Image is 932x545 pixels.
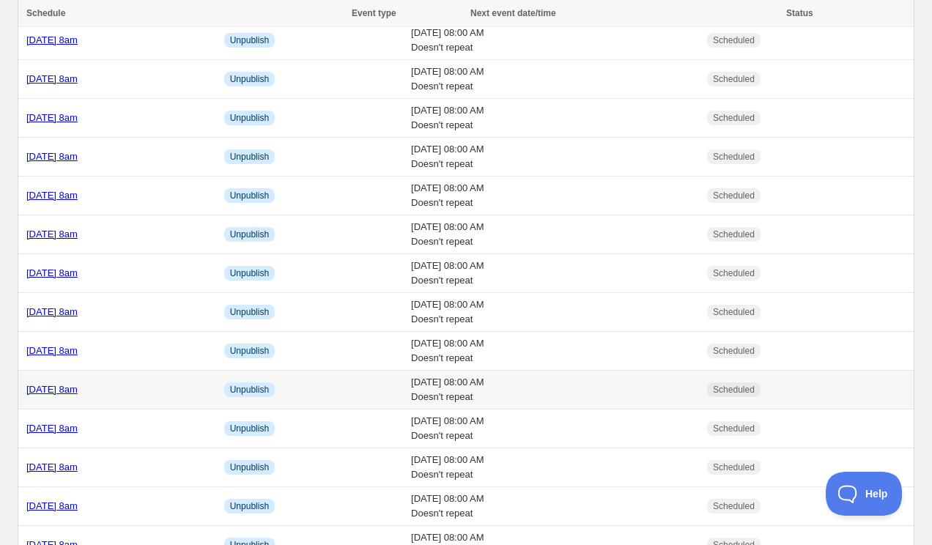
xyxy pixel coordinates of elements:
a: [DATE] 8am [26,423,78,434]
td: [DATE] 08:00 AM Doesn't repeat [407,293,703,332]
a: [DATE] 8am [26,345,78,356]
span: Unpublish [230,345,269,357]
td: [DATE] 08:00 AM Doesn't repeat [407,215,703,254]
span: Scheduled [713,500,755,512]
span: Unpublish [230,267,269,279]
span: Scheduled [713,151,755,163]
td: [DATE] 08:00 AM Doesn't repeat [407,60,703,99]
td: [DATE] 08:00 AM Doesn't repeat [407,99,703,138]
span: Scheduled [713,34,755,46]
td: [DATE] 08:00 AM Doesn't repeat [407,487,703,526]
span: Scheduled [713,384,755,396]
td: [DATE] 08:00 AM Doesn't repeat [407,21,703,60]
a: [DATE] 8am [26,500,78,511]
span: Unpublish [230,461,269,473]
a: [DATE] 8am [26,384,78,395]
span: Unpublish [230,112,269,124]
span: Scheduled [713,190,755,201]
span: Event type [352,8,396,18]
a: [DATE] 8am [26,461,78,472]
a: [DATE] 8am [26,112,78,123]
span: Scheduled [713,423,755,434]
span: Unpublish [230,151,269,163]
span: Unpublish [230,306,269,318]
a: [DATE] 8am [26,267,78,278]
td: [DATE] 08:00 AM Doesn't repeat [407,371,703,409]
a: [DATE] 8am [26,190,78,201]
span: Unpublish [230,190,269,201]
span: Scheduled [713,267,755,279]
span: Unpublish [230,34,269,46]
span: Schedule [26,8,65,18]
span: Unpublish [230,229,269,240]
span: Scheduled [713,345,755,357]
span: Scheduled [713,112,755,124]
span: Unpublish [230,500,269,512]
td: [DATE] 08:00 AM Doesn't repeat [407,332,703,371]
span: Scheduled [713,73,755,85]
td: [DATE] 08:00 AM Doesn't repeat [407,177,703,215]
a: [DATE] 8am [26,306,78,317]
a: [DATE] 8am [26,34,78,45]
span: Next event date/time [470,8,556,18]
td: [DATE] 08:00 AM Doesn't repeat [407,254,703,293]
a: [DATE] 8am [26,151,78,162]
a: [DATE] 8am [26,229,78,240]
span: Unpublish [230,384,269,396]
iframe: Toggle Customer Support [826,472,903,516]
span: Scheduled [713,461,755,473]
td: [DATE] 08:00 AM Doesn't repeat [407,409,703,448]
span: Status [786,8,813,18]
span: Scheduled [713,306,755,318]
span: Unpublish [230,423,269,434]
td: [DATE] 08:00 AM Doesn't repeat [407,138,703,177]
a: [DATE] 8am [26,73,78,84]
td: [DATE] 08:00 AM Doesn't repeat [407,448,703,487]
span: Scheduled [713,229,755,240]
span: Unpublish [230,73,269,85]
